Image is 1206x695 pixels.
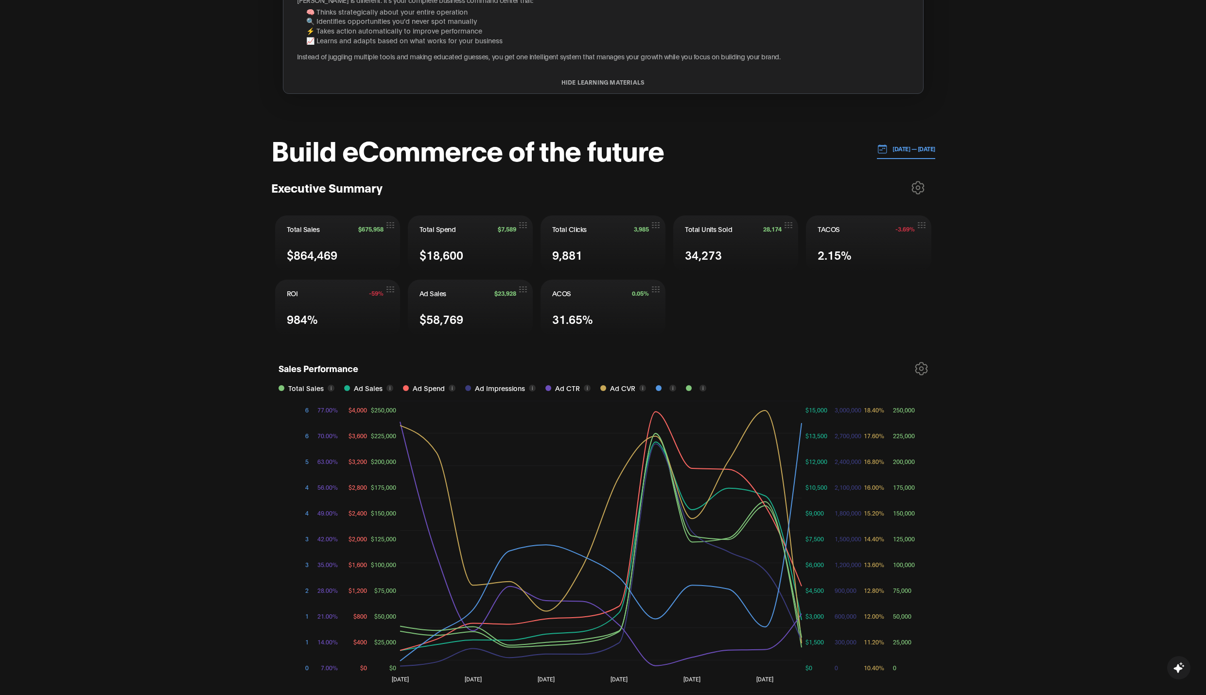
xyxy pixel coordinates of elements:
[275,215,400,272] button: Total Sales$675,958$864,469
[835,612,856,620] tspan: 600,000
[756,676,773,682] tspan: [DATE]
[287,310,318,327] span: 984%
[835,638,856,645] tspan: 300,000
[805,587,824,594] tspan: $4,500
[537,676,554,682] tspan: [DATE]
[893,406,915,413] tspan: 250,000
[306,16,909,26] li: 🔍 Identifies opportunities you'd never spot manually
[305,561,309,568] tspan: 3
[374,612,396,620] tspan: $50,000
[541,215,665,272] button: Total Clicks3,9859,881
[864,458,884,465] tspan: 16.80%
[805,664,812,671] tspan: $0
[864,561,884,568] tspan: 13.60%
[349,587,367,594] tspan: $1,200
[358,226,384,232] span: $675,958
[306,36,909,45] li: 📈 Learns and adapts based on what works for your business
[283,79,923,86] button: HIDE LEARNING MATERIALS
[408,215,533,272] button: Total Spend$7,589$18,600
[275,280,400,336] button: ROI-59%984%
[419,224,456,234] span: Total Spend
[529,385,536,392] button: i
[552,246,582,263] span: 9,881
[494,290,516,297] span: $23,928
[893,432,915,439] tspan: 225,000
[349,483,367,491] tspan: $2,800
[419,246,463,263] span: $18,600
[541,280,665,336] button: ACOS0.05%31.65%
[317,638,338,645] tspan: 14.00%
[669,385,676,392] button: i
[419,288,446,298] span: Ad Sales
[893,509,915,517] tspan: 150,000
[893,587,911,594] tspan: 75,000
[305,638,309,645] tspan: 1
[634,226,649,232] span: 3,985
[349,561,367,568] tspan: $1,600
[893,535,915,542] tspan: 125,000
[317,612,338,620] tspan: 21.00%
[297,52,909,61] p: Instead of juggling multiple tools and making educated guesses, you get one intelligent system th...
[391,676,408,682] tspan: [DATE]
[864,587,884,594] tspan: 12.80%
[552,224,587,234] span: Total Clicks
[864,406,884,413] tspan: 18.40%
[835,458,861,465] tspan: 2,400,000
[805,509,824,517] tspan: $9,000
[685,246,722,263] span: 34,273
[877,143,888,154] img: 01.01.24 — 07.01.24
[317,406,338,413] tspan: 77.00%
[371,561,396,568] tspan: $100,000
[893,483,915,491] tspan: 175,000
[864,535,884,542] tspan: 14.40%
[305,458,309,465] tspan: 5
[818,224,840,234] span: TACOS
[287,224,320,234] span: Total Sales
[805,432,827,439] tspan: $13,500
[321,664,338,671] tspan: 7.00%
[369,290,384,297] span: -59%
[374,587,396,594] tspan: $75,000
[271,135,664,164] h1: Build eCommerce of the future
[475,383,525,393] span: Ad Impressions
[305,483,309,491] tspan: 4
[317,458,338,465] tspan: 63.00%
[835,561,861,568] tspan: 1,200,000
[371,509,396,517] tspan: $150,000
[632,290,649,297] span: 0.05%
[893,561,915,568] tspan: 100,000
[354,383,383,393] span: Ad Sales
[328,385,334,392] button: i
[371,406,396,413] tspan: $250,000
[353,638,367,645] tspan: $400
[317,483,338,491] tspan: 56.00%
[287,288,298,298] span: ROI
[673,215,798,272] button: Total Units Sold28,17434,273
[805,458,827,465] tspan: $12,000
[683,676,700,682] tspan: [DATE]
[805,561,824,568] tspan: $6,000
[835,587,856,594] tspan: 900,000
[835,432,861,439] tspan: 2,700,000
[305,664,309,671] tspan: 0
[864,612,884,620] tspan: 12.00%
[805,406,827,413] tspan: $15,000
[685,224,732,234] span: Total Units Sold
[864,483,884,491] tspan: 16.00%
[805,535,824,542] tspan: $7,500
[552,288,571,298] span: ACOS
[360,664,367,671] tspan: $0
[895,226,915,232] span: -3.69%
[584,385,591,392] button: i
[288,383,324,393] span: Total Sales
[818,246,852,263] span: 2.15%
[639,385,646,392] button: i
[305,612,309,620] tspan: 1
[864,664,884,671] tspan: 10.40%
[763,226,782,232] span: 28,174
[305,587,309,594] tspan: 2
[349,406,367,413] tspan: $4,000
[611,676,628,682] tspan: [DATE]
[498,226,516,232] span: $7,589
[353,612,367,620] tspan: $800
